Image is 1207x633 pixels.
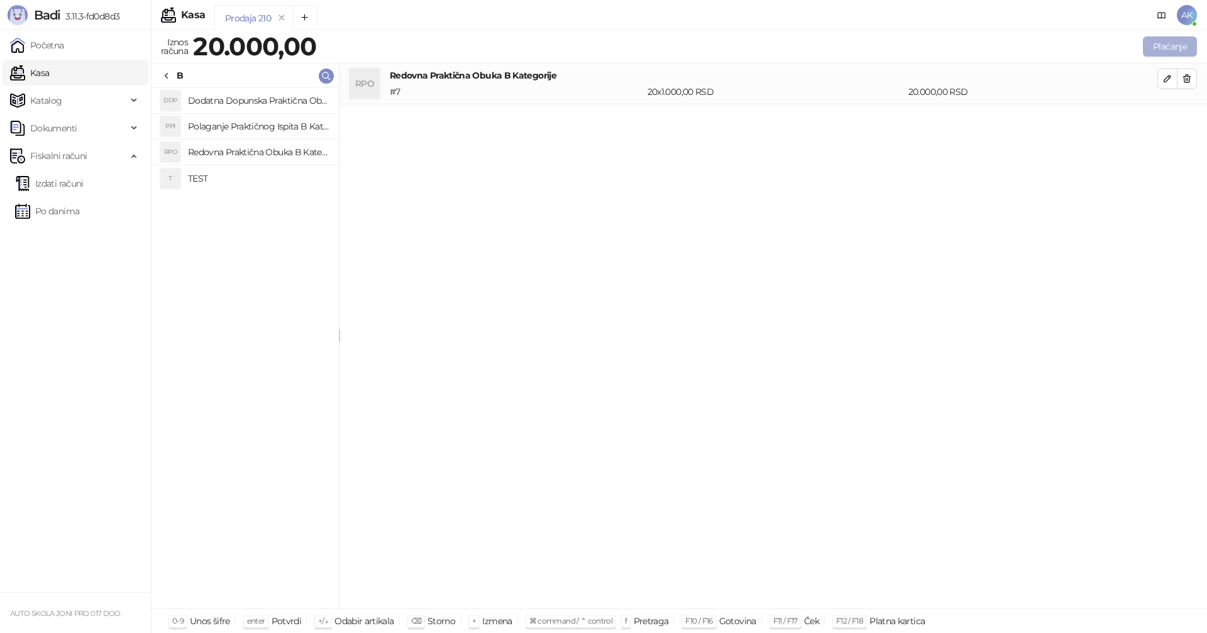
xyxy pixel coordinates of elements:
img: Logo [8,5,28,25]
a: Početna [10,33,64,58]
div: grid [152,88,339,608]
div: 20.000,00 RSD [906,85,1160,99]
div: 20 x 1.000,00 RSD [645,85,906,99]
div: Potvrdi [272,613,302,629]
h4: Dodatna Dopunska Praktična Obuka B Kategorije [188,91,329,111]
div: PPI [160,116,180,136]
span: F12 / F18 [836,616,863,625]
span: f [625,616,627,625]
div: Iznos računa [158,34,190,59]
h4: TEST [188,168,329,189]
div: T [160,168,180,189]
div: B [177,69,183,82]
div: Ček [804,613,819,629]
span: Katalog [30,88,62,113]
h4: Polaganje Praktičnog Ispita B Kategorije [188,116,329,136]
div: Izmena [482,613,512,629]
div: RPO [160,142,180,162]
span: + [472,616,476,625]
div: DDP [160,91,180,111]
span: AK [1177,5,1197,25]
div: # 7 [387,85,645,99]
div: Kasa [181,10,205,20]
button: remove [273,13,290,23]
a: Po danima [15,199,79,224]
small: AUTO SKOLA JONI PRO 017 DOO [10,609,121,618]
span: F11 / F17 [773,616,798,625]
div: RPO [350,69,380,99]
strong: 20.000,00 [193,31,316,62]
span: 3.11.3-fd0d8d3 [60,11,119,22]
div: Storno [427,613,455,629]
div: Platna kartica [869,613,925,629]
span: Dokumenti [30,116,77,141]
div: Unos šifre [190,613,230,629]
h4: Redovna Praktična Obuka B Kategorije [390,69,1157,82]
h4: Redovna Praktična Obuka B Kategorije [188,142,329,162]
button: Add tab [292,5,317,30]
span: ⌘ command / ⌃ control [529,616,613,625]
span: Badi [34,8,60,23]
button: Plaćanje [1143,36,1197,57]
span: ↑/↓ [318,616,328,625]
div: Odabir artikala [334,613,394,629]
span: F10 / F16 [685,616,712,625]
div: Gotovina [719,613,756,629]
div: Pretraga [634,613,669,629]
span: ⌫ [411,616,421,625]
span: Fiskalni računi [30,143,87,168]
a: Izdati računi [15,171,84,196]
span: 0-9 [172,616,184,625]
span: enter [247,616,265,625]
a: Kasa [10,60,49,85]
div: Prodaja 210 [225,11,271,25]
a: Dokumentacija [1152,5,1172,25]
